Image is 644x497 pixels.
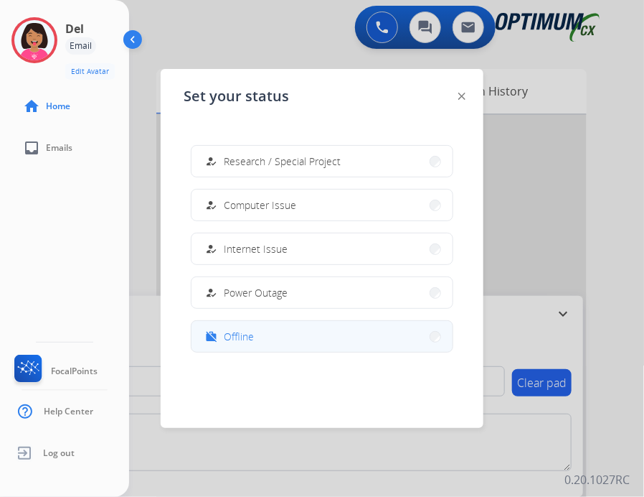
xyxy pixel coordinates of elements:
button: Internet Issue [191,233,453,264]
span: Internet Issue [224,241,288,256]
img: close-button [458,93,465,100]
span: Home [46,101,70,112]
a: FocalPoints [11,355,98,388]
button: Offline [191,321,453,352]
button: Computer Issue [191,190,453,220]
mat-icon: how_to_reg [206,287,218,299]
span: Emails [46,142,72,154]
span: Log out [43,447,75,459]
button: Edit Avatar [65,63,115,80]
mat-icon: how_to_reg [206,155,218,167]
mat-icon: work_off [206,330,218,343]
div: Email [65,37,96,55]
span: Research / Special Project [224,154,341,169]
span: Power Outage [224,285,288,300]
span: Set your status [184,86,289,106]
mat-icon: how_to_reg [206,243,218,255]
mat-icon: how_to_reg [206,199,218,211]
img: avatar [14,20,55,60]
h3: Del [65,20,84,37]
span: Help Center [44,406,93,417]
span: Offline [224,329,254,344]
span: FocalPoints [51,366,98,377]
mat-icon: inbox [23,139,40,157]
p: 0.20.1027RC [564,471,630,488]
button: Research / Special Project [191,146,453,177]
span: Computer Issue [224,198,296,213]
button: Power Outage [191,277,453,308]
mat-icon: home [23,98,40,115]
